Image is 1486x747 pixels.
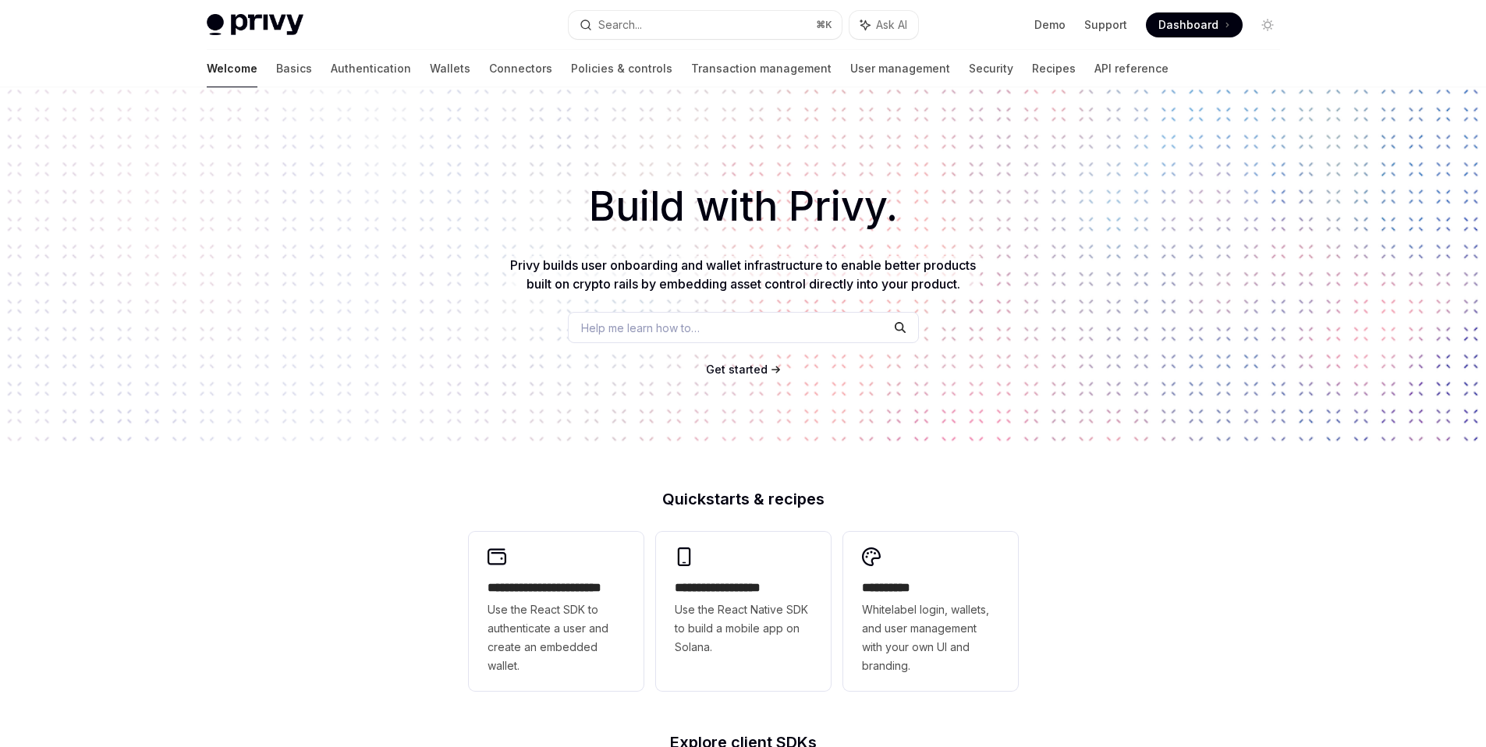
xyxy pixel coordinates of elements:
a: Connectors [489,50,552,87]
a: Transaction management [691,50,832,87]
h2: Quickstarts & recipes [469,491,1018,507]
span: ⌘ K [816,19,832,31]
a: **** *****Whitelabel login, wallets, and user management with your own UI and branding. [843,532,1018,691]
a: Support [1084,17,1127,33]
a: Security [969,50,1013,87]
a: **** **** **** ***Use the React Native SDK to build a mobile app on Solana. [656,532,831,691]
a: Welcome [207,50,257,87]
img: light logo [207,14,303,36]
a: Authentication [331,50,411,87]
button: Toggle dark mode [1255,12,1280,37]
button: Search...⌘K [569,11,842,39]
span: Ask AI [876,17,907,33]
a: Basics [276,50,312,87]
a: Dashboard [1146,12,1243,37]
a: Get started [706,362,768,377]
span: Whitelabel login, wallets, and user management with your own UI and branding. [862,600,999,675]
span: Help me learn how to… [581,320,700,336]
a: Demo [1034,17,1066,33]
button: Ask AI [849,11,918,39]
a: Recipes [1032,50,1076,87]
a: Policies & controls [571,50,672,87]
span: Use the React SDK to authenticate a user and create an embedded wallet. [488,600,625,675]
a: Wallets [430,50,470,87]
a: User management [850,50,950,87]
span: Dashboard [1158,17,1218,33]
a: API reference [1094,50,1169,87]
h1: Build with Privy. [25,176,1461,237]
span: Get started [706,363,768,376]
div: Search... [598,16,642,34]
span: Privy builds user onboarding and wallet infrastructure to enable better products built on crypto ... [510,257,976,292]
span: Use the React Native SDK to build a mobile app on Solana. [675,600,812,657]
